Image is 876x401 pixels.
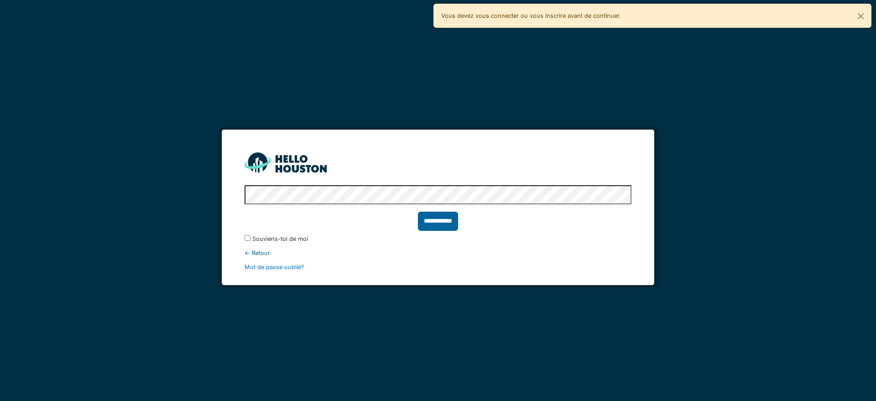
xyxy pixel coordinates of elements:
font: Souviens-toi de moi [252,235,308,242]
img: HH_line-BYnF2_Hg.png [245,152,327,172]
button: Fermer [850,4,871,28]
a: Mot de passe oublié? [245,264,304,271]
font: Vous devez vous connecter ou vous inscrire avant de continuer. [441,12,621,19]
font: ← Retour [245,250,270,256]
